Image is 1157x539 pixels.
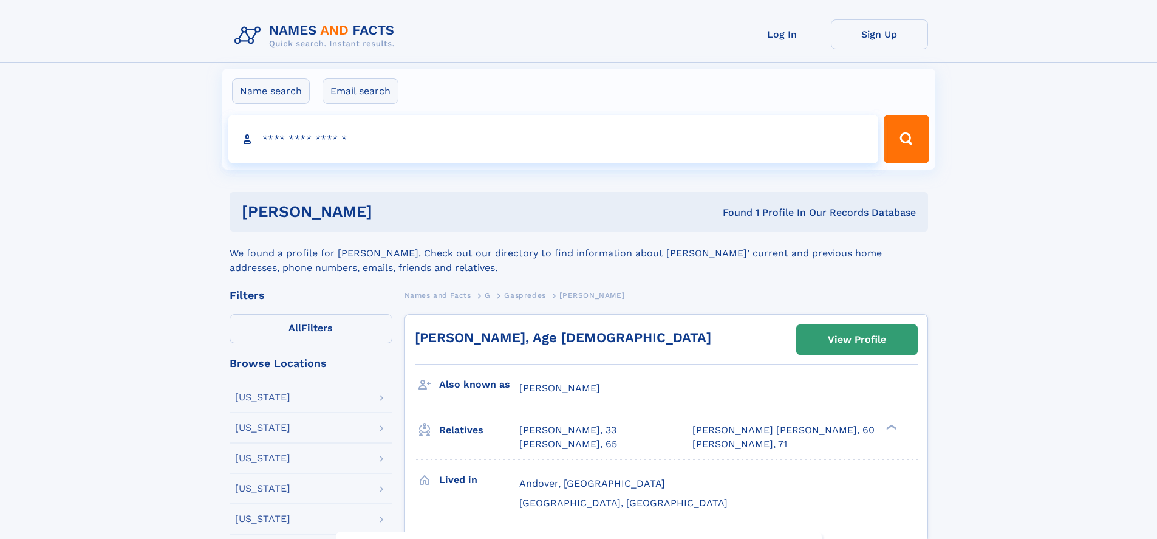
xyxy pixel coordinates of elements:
div: [US_STATE] [235,484,290,493]
a: [PERSON_NAME], 65 [519,438,617,451]
a: [PERSON_NAME] [PERSON_NAME], 60 [692,424,875,437]
div: Filters [230,290,392,301]
div: ❯ [883,424,898,431]
div: [US_STATE] [235,514,290,524]
a: Gaspredes [504,287,545,303]
a: Log In [734,19,831,49]
a: [PERSON_NAME], 33 [519,424,616,437]
button: Search Button [884,115,929,163]
span: [GEOGRAPHIC_DATA], [GEOGRAPHIC_DATA] [519,497,728,509]
span: G [485,291,491,300]
div: [US_STATE] [235,423,290,433]
a: Names and Facts [404,287,471,303]
input: search input [228,115,879,163]
label: Name search [232,78,310,104]
img: Logo Names and Facts [230,19,404,52]
div: We found a profile for [PERSON_NAME]. Check out our directory to find information about [PERSON_N... [230,232,928,275]
div: View Profile [828,326,886,354]
div: Found 1 Profile In Our Records Database [547,206,916,219]
h3: Relatives [439,420,519,441]
h1: [PERSON_NAME] [242,204,548,219]
div: Browse Locations [230,358,392,369]
div: [US_STATE] [235,453,290,463]
a: View Profile [797,325,917,354]
span: [PERSON_NAME] [559,291,624,300]
div: [US_STATE] [235,393,290,402]
a: G [485,287,491,303]
span: [PERSON_NAME] [519,382,600,394]
h3: Also known as [439,374,519,395]
a: Sign Up [831,19,928,49]
label: Email search [323,78,398,104]
a: [PERSON_NAME], Age [DEMOGRAPHIC_DATA] [415,330,711,345]
span: Andover, [GEOGRAPHIC_DATA] [519,478,665,489]
label: Filters [230,314,392,343]
h3: Lived in [439,470,519,490]
span: Gaspredes [504,291,545,300]
a: [PERSON_NAME], 71 [692,438,787,451]
span: All [288,322,301,334]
